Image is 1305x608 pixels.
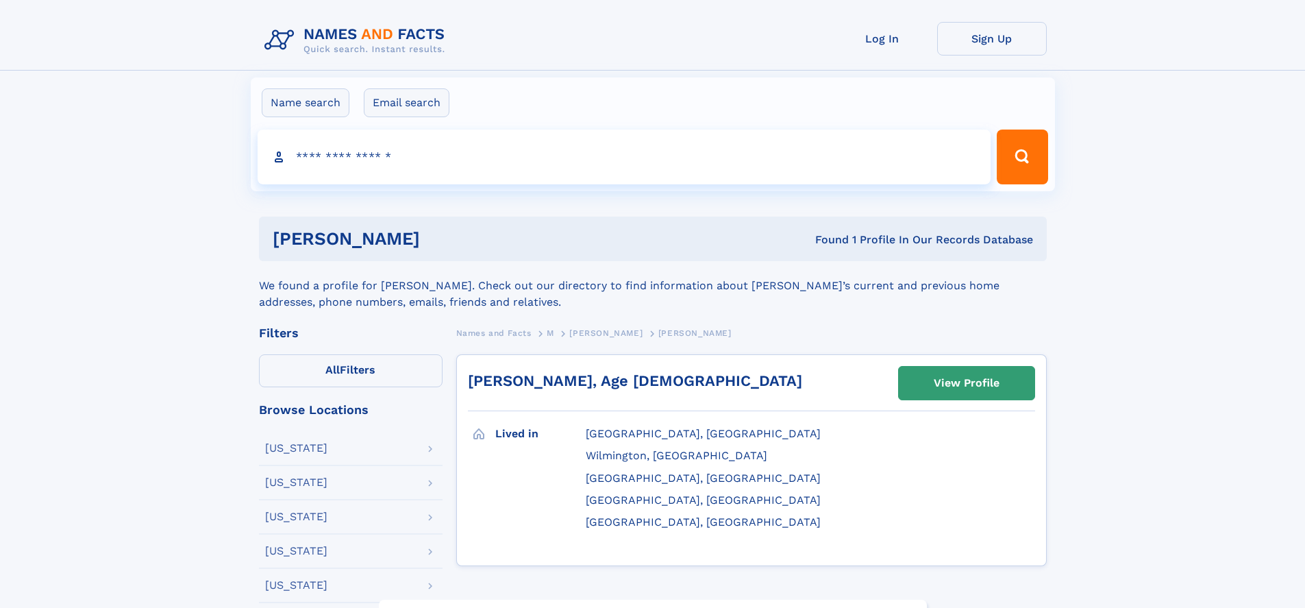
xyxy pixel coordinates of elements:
[547,328,554,338] span: M
[899,367,1034,400] a: View Profile
[265,477,327,488] div: [US_STATE]
[658,328,732,338] span: [PERSON_NAME]
[586,472,821,485] span: [GEOGRAPHIC_DATA], [GEOGRAPHIC_DATA]
[259,327,443,339] div: Filters
[468,372,802,389] a: [PERSON_NAME], Age [DEMOGRAPHIC_DATA]
[265,511,327,522] div: [US_STATE]
[258,130,991,184] input: search input
[273,230,618,247] h1: [PERSON_NAME]
[265,443,327,454] div: [US_STATE]
[586,494,821,507] span: [GEOGRAPHIC_DATA], [GEOGRAPHIC_DATA]
[569,324,643,341] a: [PERSON_NAME]
[547,324,554,341] a: M
[617,232,1033,247] div: Found 1 Profile In Our Records Database
[265,580,327,591] div: [US_STATE]
[586,515,821,528] span: [GEOGRAPHIC_DATA], [GEOGRAPHIC_DATA]
[259,354,443,387] label: Filters
[586,449,767,462] span: Wilmington, [GEOGRAPHIC_DATA]
[934,367,999,399] div: View Profile
[456,324,532,341] a: Names and Facts
[828,22,937,56] a: Log In
[586,427,821,440] span: [GEOGRAPHIC_DATA], [GEOGRAPHIC_DATA]
[937,22,1047,56] a: Sign Up
[262,88,349,117] label: Name search
[265,546,327,557] div: [US_STATE]
[259,404,443,416] div: Browse Locations
[325,363,340,376] span: All
[259,22,456,59] img: Logo Names and Facts
[495,422,586,446] h3: Lived in
[569,328,643,338] span: [PERSON_NAME]
[997,130,1047,184] button: Search Button
[364,88,449,117] label: Email search
[259,261,1047,311] div: We found a profile for [PERSON_NAME]. Check out our directory to find information about [PERSON_N...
